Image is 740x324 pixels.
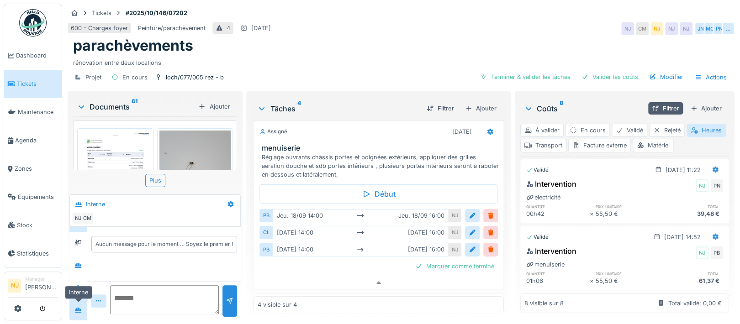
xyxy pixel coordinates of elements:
[568,139,631,152] div: Facture externe
[412,260,498,272] div: Marquer comme terminé
[25,276,58,282] div: Manager
[648,102,683,115] div: Filtrer
[17,249,58,258] span: Statistiques
[297,103,301,114] sup: 4
[122,9,191,17] strong: #2025/10/146/07202
[18,193,58,201] span: Équipements
[4,126,62,155] a: Agenda
[659,204,723,209] h6: total
[15,164,58,173] span: Zones
[590,209,596,218] div: ×
[272,209,448,222] div: jeu. 18/09 14:00 jeu. 18/09 16:00
[8,276,58,298] a: NJ Manager[PERSON_NAME]
[4,239,62,267] a: Statistiques
[85,73,101,82] div: Projet
[526,271,590,277] h6: quantité
[195,100,233,113] div: Ajouter
[259,243,272,256] div: PB
[132,101,137,112] sup: 61
[65,286,92,299] div: Interne
[159,131,231,226] img: lx37pptkx5tkh295hus5dpbpumzm
[145,174,165,187] div: Plus
[578,71,642,83] div: Valider les coûts
[687,102,725,115] div: Ajouter
[703,22,716,35] div: MC
[77,101,195,112] div: Documents
[713,22,725,35] div: PN
[4,211,62,239] a: Stock
[272,243,448,256] div: [DATE] 14:00 [DATE] 16:00
[92,9,111,17] div: Tickets
[17,79,58,88] span: Tickets
[526,277,590,285] div: 01h06
[272,226,448,239] div: [DATE] 14:00 [DATE] 16:00
[526,233,549,241] div: Validé
[710,246,723,259] div: PB
[449,209,461,222] div: NJ
[95,240,233,248] div: Aucun message pour le moment … Soyez le premier !
[524,103,645,114] div: Coûts
[612,124,647,137] div: Validé
[8,279,21,293] li: NJ
[633,139,674,152] div: Matériel
[423,102,458,115] div: Filtrer
[590,277,596,285] div: ×
[259,128,287,136] div: Assigné
[526,260,565,269] div: menuiserie
[664,233,701,241] div: [DATE] 14:52
[621,22,634,35] div: NJ
[566,124,610,137] div: En cours
[665,22,678,35] div: NJ
[668,299,722,308] div: Total validé: 0,00 €
[722,22,735,35] div: …
[596,277,660,285] div: 55,50 €
[596,209,660,218] div: 55,50 €
[16,51,58,60] span: Dashboard
[19,9,47,37] img: Badge_color-CXgf-gQk.svg
[4,70,62,98] a: Tickets
[261,153,499,179] div: Réglage ouvrants châssis portes et poignées extérieurs, appliquer des grilles aération douche et ...
[666,166,701,174] div: [DATE] 11:22
[73,37,193,54] h1: parachèvements
[694,22,707,35] div: JN
[560,103,563,114] sup: 8
[259,184,497,204] div: Début
[710,179,723,192] div: PN
[4,155,62,183] a: Zones
[680,22,692,35] div: NJ
[166,73,224,82] div: loch/077/005 rez - b
[696,179,708,192] div: NJ
[645,71,687,83] div: Modifier
[138,24,206,32] div: Peinture/parachèvement
[251,24,271,32] div: [DATE]
[659,209,723,218] div: 39,48 €
[520,124,564,137] div: À valider
[691,71,731,84] div: Actions
[687,124,726,137] div: Heures
[261,144,499,152] h3: menuiserie
[18,108,58,116] span: Maintenance
[449,226,461,239] div: NJ
[636,22,649,35] div: CM
[526,209,590,218] div: 00h42
[25,276,58,295] li: [PERSON_NAME]
[4,98,62,126] a: Maintenance
[524,299,564,308] div: 8 visible sur 8
[4,183,62,211] a: Équipements
[4,42,62,70] a: Dashboard
[257,103,419,114] div: Tâches
[650,22,663,35] div: NJ
[15,136,58,145] span: Agenda
[452,127,472,136] div: [DATE]
[526,193,560,202] div: electricité
[79,131,151,231] img: eyqz8j4ka4g2pm3ny745h876t46l
[520,139,566,152] div: Transport
[73,55,729,67] div: rénovation entre deux locations
[526,166,549,174] div: Validé
[659,277,723,285] div: 61,37 €
[81,212,94,225] div: CM
[258,300,297,309] div: 4 visible sur 4
[596,271,660,277] h6: prix unitaire
[476,71,574,83] div: Terminer & valider les tâches
[596,204,660,209] h6: prix unitaire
